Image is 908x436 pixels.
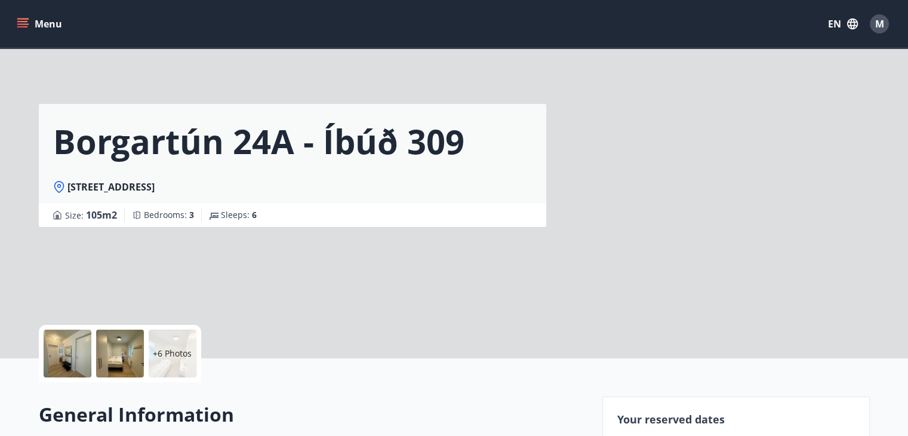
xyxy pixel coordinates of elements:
h2: General Information [39,401,588,428]
button: menu [14,13,67,35]
span: [STREET_ADDRESS] [67,180,155,194]
p: Your reserved dates [617,412,855,427]
span: Sleeps : [221,209,257,221]
p: +6 Photos [153,348,192,360]
span: M [875,17,884,30]
span: 6 [252,209,257,220]
span: 105 m2 [86,208,117,222]
h1: Borgartún 24A - íbúð 309 [53,118,464,164]
button: EN [823,13,863,35]
span: Size : [65,208,117,222]
span: Bedrooms : [144,209,194,221]
button: M [865,10,894,38]
span: 3 [189,209,194,220]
